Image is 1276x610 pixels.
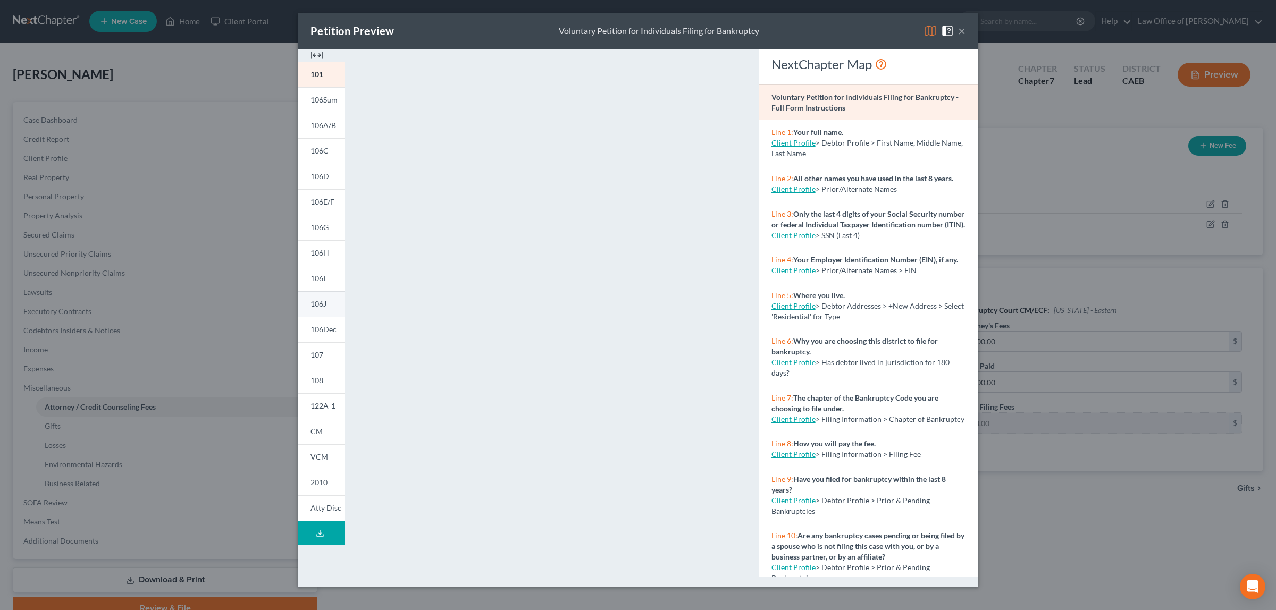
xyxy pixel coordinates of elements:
[310,452,328,461] span: VCM
[816,266,917,275] span: > Prior/Alternate Names > EIN
[310,299,326,308] span: 106J
[298,87,345,113] a: 106Sum
[298,240,345,266] a: 106H
[771,563,816,572] a: Client Profile
[310,172,329,181] span: 106D
[310,248,329,257] span: 106H
[771,231,816,240] a: Client Profile
[310,427,323,436] span: CM
[771,358,816,367] a: Client Profile
[298,470,345,495] a: 2010
[310,49,323,62] img: expand-e0f6d898513216a626fdd78e52531dac95497ffd26381d4c15ee2fc46db09dca.svg
[771,475,793,484] span: Line 9:
[771,301,964,321] span: > Debtor Addresses > +New Address > Select 'Residential' for Type
[298,419,345,444] a: CM
[771,255,793,264] span: Line 4:
[298,444,345,470] a: VCM
[771,138,816,147] a: Client Profile
[771,450,816,459] a: Client Profile
[298,368,345,393] a: 108
[310,376,323,385] span: 108
[793,128,843,137] strong: Your full name.
[924,24,937,37] img: map-eea8200ae884c6f1103ae1953ef3d486a96c86aabb227e865a55264e3737af1f.svg
[771,209,965,229] strong: Only the last 4 digits of your Social Security number or federal Individual Taxpayer Identificati...
[958,24,966,37] button: ×
[771,184,816,193] a: Client Profile
[771,266,816,275] a: Client Profile
[298,189,345,215] a: 106E/F
[771,531,797,540] span: Line 10:
[298,266,345,291] a: 106I
[771,531,964,561] strong: Are any bankruptcy cases pending or being filed by a spouse who is not filing this case with you,...
[310,478,328,487] span: 2010
[310,503,341,512] span: Atty Disc
[816,450,921,459] span: > Filing Information > Filing Fee
[298,138,345,164] a: 106C
[771,475,946,494] strong: Have you filed for bankruptcy within the last 8 years?
[1240,574,1265,599] div: Open Intercom Messenger
[310,223,329,232] span: 106G
[793,255,958,264] strong: Your Employer Identification Number (EIN), if any.
[298,495,345,521] a: Atty Disc
[559,25,759,37] div: Voluntary Petition for Individuals Filing for Bankruptcy
[771,174,793,183] span: Line 2:
[310,401,335,410] span: 122A-1
[310,350,323,359] span: 107
[771,496,930,515] span: > Debtor Profile > Prior & Pending Bankruptcies
[771,336,938,356] strong: Why you are choosing this district to file for bankruptcy.
[310,325,337,334] span: 106Dec
[771,56,966,73] div: NextChapter Map
[298,62,345,87] a: 101
[771,563,930,582] span: > Debtor Profile > Prior & Pending Bankruptcies
[793,291,845,300] strong: Where you live.
[771,301,816,310] a: Client Profile
[771,393,938,413] strong: The chapter of the Bankruptcy Code you are choosing to file under.
[298,393,345,419] a: 122A-1
[310,197,334,206] span: 106E/F
[298,342,345,368] a: 107
[816,414,964,423] span: > Filing Information > Chapter of Bankruptcy
[771,358,950,377] span: > Has debtor lived in jurisdiction for 180 days?
[771,291,793,300] span: Line 5:
[941,24,954,37] img: help-close-5ba153eb36485ed6c1ea00a893f15db1cb9b99d6cae46e1a8edb6c62d00a1a76.svg
[771,393,793,402] span: Line 7:
[298,291,345,317] a: 106J
[771,128,793,137] span: Line 1:
[793,174,953,183] strong: All other names you have used in the last 8 years.
[771,439,793,448] span: Line 8:
[298,317,345,342] a: 106Dec
[298,215,345,240] a: 106G
[310,70,323,79] span: 101
[771,414,816,423] a: Client Profile
[310,121,336,130] span: 106A/B
[298,113,345,138] a: 106A/B
[793,439,876,448] strong: How you will pay the fee.
[771,138,963,158] span: > Debtor Profile > First Name, Middle Name, Last Name
[771,92,959,112] strong: Voluntary Petition for Individuals Filing for Bankruptcy - Full Form Instructions
[310,146,329,155] span: 106C
[298,164,345,189] a: 106D
[816,184,897,193] span: > Prior/Alternate Names
[364,57,739,575] iframe: <object ng-attr-data='[URL][DOMAIN_NAME]' type='application/pdf' width='100%' height='975px'></ob...
[816,231,860,240] span: > SSN (Last 4)
[771,336,793,345] span: Line 6:
[310,23,394,38] div: Petition Preview
[310,95,338,104] span: 106Sum
[771,496,816,505] a: Client Profile
[310,274,325,283] span: 106I
[771,209,793,218] span: Line 3:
